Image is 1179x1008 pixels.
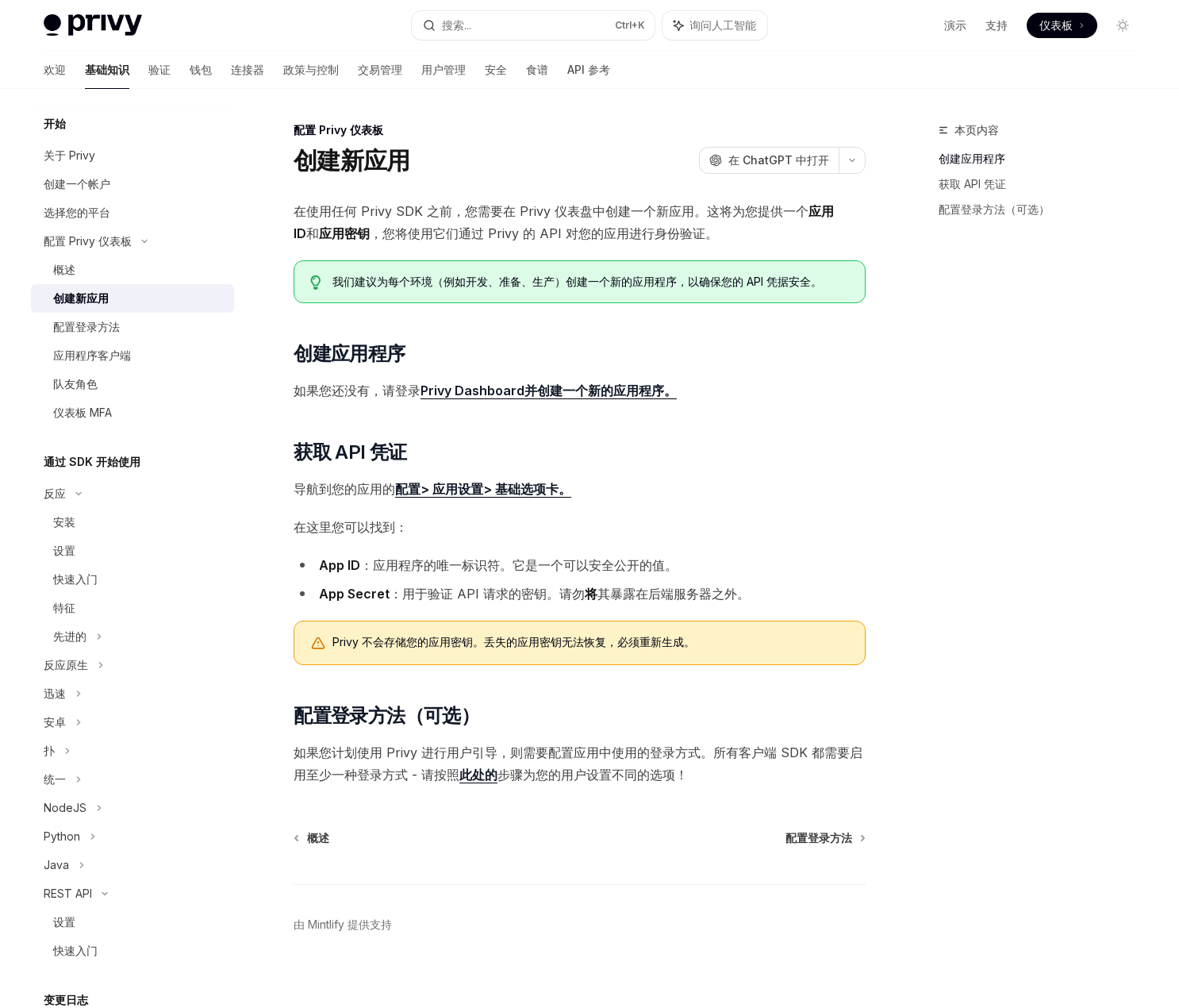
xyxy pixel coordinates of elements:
[294,342,405,365] font: 创建应用程序
[31,141,234,170] a: 关于 Privy
[190,51,212,89] a: 钱包
[44,687,66,700] font: 迅速
[44,829,80,843] font: Python
[294,519,408,535] font: 在这里您可以找到：
[585,586,597,602] font: 将
[44,51,66,89] a: 欢迎
[485,63,507,76] font: 安全
[53,915,75,929] font: 设置
[294,203,808,219] font: 在使用任何 Privy SDK 之前，您需要在 Privy 仪表盘中创建一个新应用。这将为您提供一个
[31,170,234,198] a: 创建一个帐户
[939,202,1050,216] font: 配置登录方法（可选）
[332,481,395,497] font: 您的应用的
[939,171,1148,197] a: 获取 API 凭证
[31,908,234,937] a: 设置
[939,197,1148,222] a: 配置登录方法（可选）
[44,887,92,900] font: REST API
[53,515,75,529] font: 安装
[294,917,392,933] a: 由 Mintlify 提供支持
[306,225,319,241] font: 和
[85,63,129,76] font: 基础知识
[44,455,140,468] font: 通过 SDK 开始使用
[44,715,66,729] font: 安卓
[395,481,571,497] font: 配置> 应用设置> 基础选项卡。
[148,63,171,76] font: 验证
[31,398,234,427] a: 仪表板 MFA
[148,51,171,89] a: 验证
[319,586,390,602] font: App Secret
[567,51,610,89] a: API 参考
[295,830,329,846] a: 概述
[567,63,610,76] font: API 参考
[615,19,632,31] font: Ctrl
[421,383,677,398] font: Privy Dashboard并创建一个新的应用程序。
[728,153,829,167] font: 在 ChatGPT 中打开
[319,225,370,241] font: 应用密钥
[944,18,966,32] font: 演示
[526,51,548,89] a: 食谱
[939,177,1006,190] font: 获取 API 凭证
[294,704,479,727] font: 配置登录方法（可选）
[31,565,234,594] a: 快速入门
[294,481,332,497] font: 导航到
[358,63,402,76] font: 交易管理
[85,51,129,89] a: 基础知识
[31,256,234,284] a: 概述
[485,51,507,89] a: 安全
[662,11,767,40] button: 询问人工智能
[44,234,132,248] font: 配置 Privy 仪表板
[319,557,360,573] font: App ID
[294,918,392,931] font: 由 Mintlify 提供支持
[689,18,756,32] font: 询问人工智能
[310,636,326,652] svg: 警告
[459,767,497,783] font: 此处的
[44,487,66,500] font: 反应
[1110,13,1135,38] button: 切换暗模式
[382,383,421,398] font: 请登录
[421,383,677,399] a: Privy Dashboard并创建一个新的应用程序。
[597,586,750,602] font: 其暴露在后端服务器之外。
[31,937,234,965] a: 快速入门
[370,225,718,241] font: ，您将使用它们通过 Privy 的 API 对您的应用进行身份验证。
[31,313,234,341] a: 配置登录方法
[294,123,383,137] font: 配置 Privy 仪表板
[307,831,329,844] font: 概述
[31,537,234,565] a: 设置
[53,263,75,276] font: 概述
[283,63,339,76] font: 政策与控制
[31,370,234,398] a: 队友角色
[785,831,852,844] font: 配置登录方法
[395,481,571,498] a: 配置> 应用设置> 基础选项卡。
[53,320,120,333] font: 配置登录方法
[939,152,1005,165] font: 创建应用程序
[53,406,112,419] font: 仪表板 MFA
[283,51,339,89] a: 政策与控制
[939,146,1148,171] a: 创建应用程序
[190,63,212,76] font: 钱包
[785,830,864,846] a: 配置登录方法
[421,63,466,76] font: 用户管理
[44,801,86,814] font: NodeJS
[53,601,75,614] font: 特征
[44,658,88,671] font: 反应原生
[31,508,234,537] a: 安装
[31,594,234,622] a: 特征
[231,51,264,89] a: 连接器
[412,11,655,40] button: 搜索...Ctrl+K
[459,767,497,783] a: 此处的
[954,123,999,137] font: 本页内容
[358,51,402,89] a: 交易管理
[44,117,66,130] font: 开始
[44,993,88,1006] font: 变更日志
[332,635,695,648] font: Privy 不会存储您的应用密钥。丢失的应用密钥无法恢复，必须重新生成。
[44,148,95,162] font: 关于 Privy
[44,772,66,786] font: 统一
[53,944,98,957] font: 快速入门
[294,146,409,175] font: 创建新应用
[44,858,69,871] font: Java
[526,63,548,76] font: 食谱
[53,629,86,643] font: 先进的
[632,19,645,31] font: +K
[332,275,822,288] font: 我们建议为每个环境（例如开发、准备、生产）创建一个新的应用程序，以确保您的 API 凭据安全。
[294,744,862,783] font: 如果您计划使用 Privy 进行用户引导，则需要配置应用中使用的登录方式。所有客户端 SDK 都需要启用至少一种登录方式 - 请按照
